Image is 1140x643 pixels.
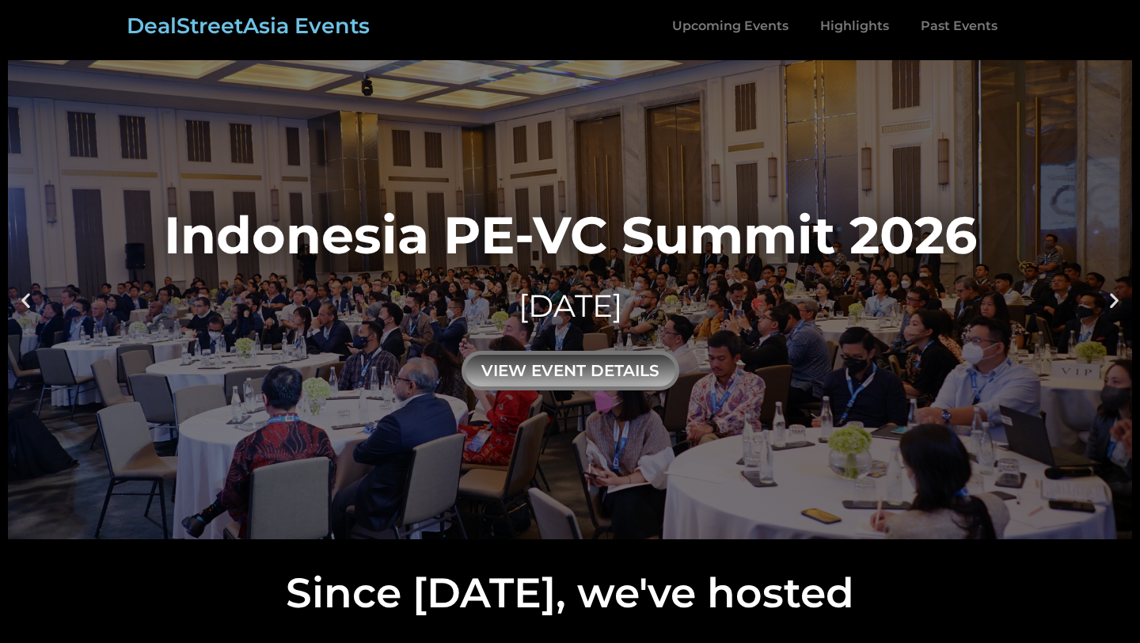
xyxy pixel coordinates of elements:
[804,8,905,44] a: Highlights
[8,573,1132,614] h2: Since [DATE], we've hosted
[164,209,977,261] div: Indonesia PE-VC Summit 2026
[164,284,977,328] div: [DATE]
[462,351,679,390] div: view event details
[8,60,1132,539] a: Indonesia PE-VC Summit 2026[DATE]view event details
[127,13,370,39] a: DealStreetAsia Events
[656,8,804,44] a: Upcoming Events
[905,8,1013,44] a: Past Events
